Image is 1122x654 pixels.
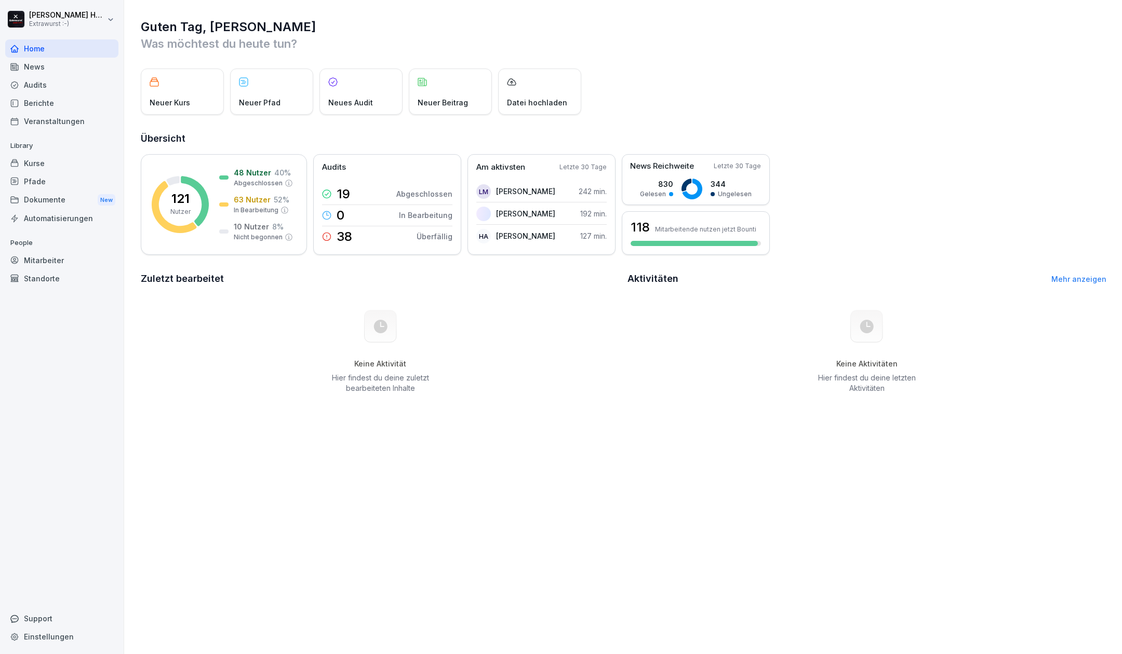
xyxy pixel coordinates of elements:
[234,194,271,205] p: 63 Nutzer
[234,233,283,242] p: Nicht begonnen
[631,219,650,236] h3: 118
[150,97,190,108] p: Neuer Kurs
[5,138,118,154] p: Library
[814,373,919,393] p: Hier findest du deine letzten Aktivitäten
[630,160,694,172] p: News Reichweite
[234,179,283,188] p: Abgeschlossen
[5,251,118,269] a: Mitarbeiter
[418,97,468,108] p: Neuer Beitrag
[640,189,666,199] p: Gelesen
[337,230,352,243] p: 38
[814,359,919,369] h5: Keine Aktivitäten
[476,184,491,199] div: LM
[234,221,269,232] p: 10 Nutzer
[476,161,525,173] p: Am aktivsten
[274,167,291,178] p: 40 %
[5,58,118,76] a: News
[496,208,555,219] p: [PERSON_NAME]
[5,39,118,58] a: Home
[396,188,452,199] p: Abgeschlossen
[5,154,118,172] a: Kurse
[714,161,761,171] p: Letzte 30 Tage
[5,609,118,628] div: Support
[337,188,350,200] p: 19
[559,162,607,172] p: Letzte 30 Tage
[580,208,607,219] p: 192 min.
[29,20,105,28] p: Extrawurst :-)
[274,194,289,205] p: 52 %
[141,19,1106,35] h1: Guten Tag, [PERSON_NAME]
[5,190,118,210] div: Dokumente
[328,373,433,393] p: Hier findest du deine zuletzt bearbeiteten Inhalte
[29,11,105,20] p: [PERSON_NAME] Hagebaum
[141,271,620,286] h2: Zuletzt bearbeitet
[141,35,1106,52] p: Was möchtest du heute tun?
[98,194,115,206] div: New
[640,179,673,189] p: 830
[399,210,452,221] p: In Bearbeitung
[272,221,284,232] p: 8 %
[711,179,752,189] p: 344
[580,230,607,241] p: 127 min.
[718,189,752,199] p: Ungelesen
[5,269,118,288] a: Standorte
[5,112,118,130] a: Veranstaltungen
[417,231,452,242] p: Überfällig
[328,359,433,369] h5: Keine Aktivität
[627,271,678,286] h2: Aktivitäten
[476,229,491,243] div: HA
[328,97,373,108] p: Neues Audit
[496,230,555,241] p: [PERSON_NAME]
[5,235,118,251] p: People
[337,209,344,222] p: 0
[170,207,191,216] p: Nutzer
[655,225,756,233] p: Mitarbeitende nutzen jetzt Bounti
[5,190,118,210] a: DokumenteNew
[1051,275,1106,283] a: Mehr anzeigen
[496,186,555,197] p: [PERSON_NAME]
[5,76,118,94] a: Audits
[5,94,118,112] a: Berichte
[5,628,118,646] a: Einstellungen
[476,207,491,221] img: kuy3p40g7ra17kfpybsyb0b8.png
[239,97,280,108] p: Neuer Pfad
[171,193,190,205] p: 121
[579,186,607,197] p: 242 min.
[322,161,346,173] p: Audits
[234,167,271,178] p: 48 Nutzer
[5,209,118,227] a: Automatisierungen
[234,206,278,215] p: In Bearbeitung
[5,172,118,190] a: Pfade
[141,131,1106,146] h2: Übersicht
[507,97,567,108] p: Datei hochladen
